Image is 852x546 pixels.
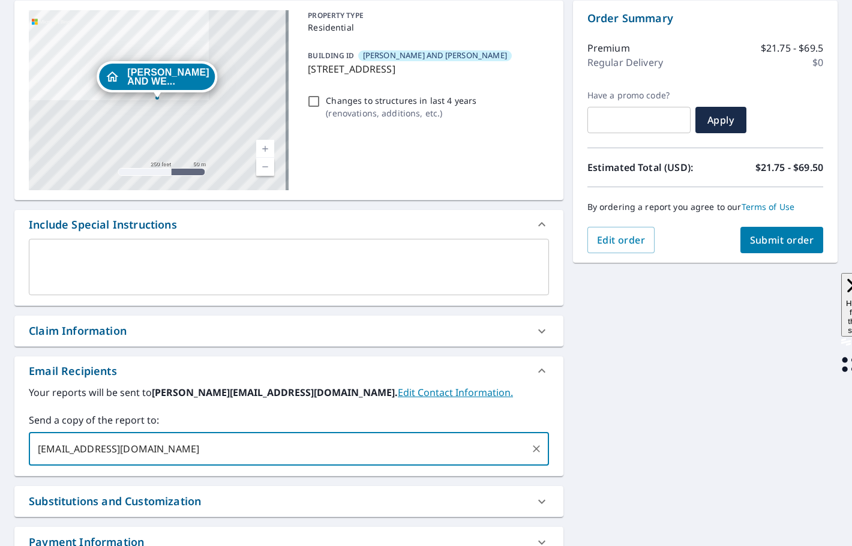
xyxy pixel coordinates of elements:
div: Substitutions and Customization [14,486,563,517]
p: $21.75 - $69.50 [755,160,823,175]
p: Regular Delivery [587,55,663,70]
p: PROPERTY TYPE [308,10,544,21]
a: Current Level 17, Zoom In [256,140,274,158]
p: Estimated Total (USD): [587,160,706,175]
p: By ordering a report you agree to our [587,202,823,212]
p: Changes to structures in last 4 years [326,94,476,107]
button: Clear [528,440,545,457]
div: Dropped pin, building JOE AND WENDY TROMBETTA, Residential property, 1370 Christian Hills Dr Roch... [97,61,217,98]
p: $0 [812,55,823,70]
div: Include Special Instructions [29,217,177,233]
div: Email Recipients [14,356,563,385]
span: Apply [705,113,737,127]
a: Current Level 17, Zoom Out [256,158,274,176]
p: Order Summary [587,10,823,26]
label: Send a copy of the report to: [29,413,549,427]
p: Premium [587,41,630,55]
a: EditContactInfo [398,386,513,399]
p: $21.75 - $69.5 [761,41,823,55]
span: Edit order [597,233,646,247]
div: Email Recipients [29,363,117,379]
button: Edit order [587,227,655,253]
div: Claim Information [14,316,563,346]
span: Submit order [750,233,814,247]
button: Submit order [740,227,824,253]
b: [PERSON_NAME][EMAIL_ADDRESS][DOMAIN_NAME]. [152,386,398,399]
span: [PERSON_NAME] AND WE... [127,68,209,86]
label: Your reports will be sent to [29,385,549,400]
div: Include Special Instructions [14,210,563,239]
button: Apply [695,107,746,133]
a: Terms of Use [742,201,795,212]
div: Claim Information [29,323,127,339]
p: Residential [308,21,544,34]
p: [STREET_ADDRESS] [308,62,544,76]
p: BUILDING ID [308,50,354,61]
span: [PERSON_NAME] AND [PERSON_NAME] [363,50,507,61]
p: ( renovations, additions, etc. ) [326,107,476,119]
div: Substitutions and Customization [29,493,201,509]
label: Have a promo code? [587,90,691,101]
